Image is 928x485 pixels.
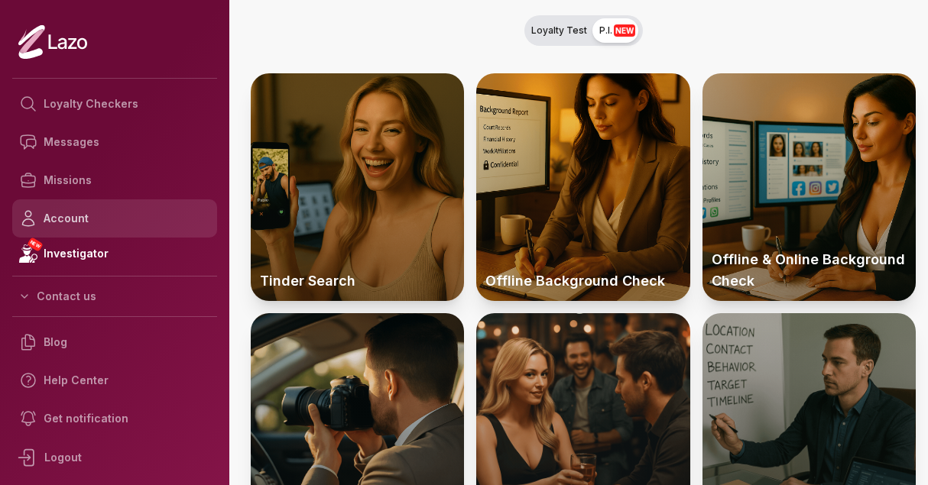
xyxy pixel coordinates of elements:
[476,261,690,301] p: Offline Background Check
[12,123,217,161] a: Messages
[12,323,217,361] a: Blog
[702,240,916,301] p: Offline & Online Background Check
[12,438,217,477] div: Logout
[531,24,587,37] span: Loyalty Test
[12,399,217,438] a: Get notification
[12,238,217,270] a: NEWInvestigator
[12,85,217,123] a: Loyalty Checkers
[12,199,217,238] a: Account
[12,361,217,399] a: Help Center
[12,283,217,310] button: Contact us
[27,237,44,252] span: NEW
[614,24,635,37] span: NEW
[251,261,464,301] p: Tinder Search
[599,24,635,37] span: P.I.
[12,161,217,199] a: Missions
